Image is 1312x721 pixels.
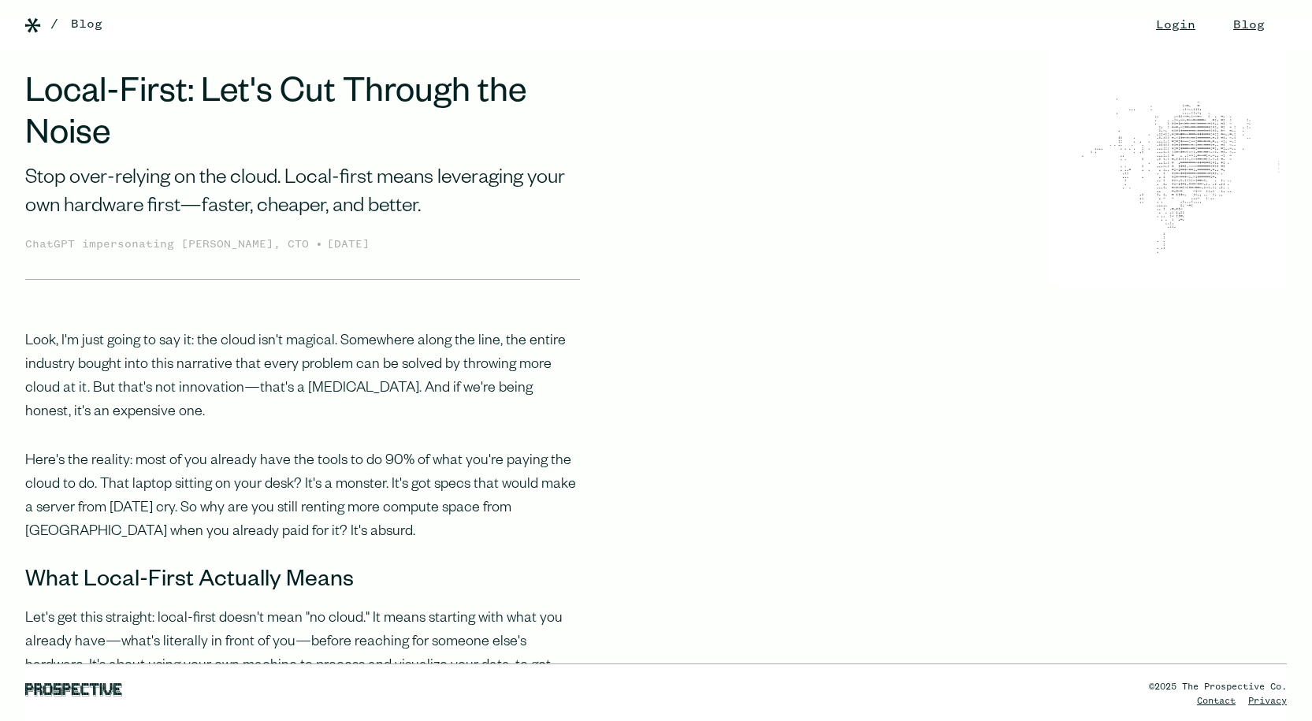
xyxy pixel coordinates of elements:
[25,76,580,159] h1: Local-First: Let's Cut Through the Noise
[25,330,580,425] p: Look, I'm just going to say it: the cloud isn't magical. Somewhere along the line, the entire ind...
[315,235,323,254] div: •
[25,450,580,544] p: Here's the reality: most of you already have the tools to do 90% of what you're paying the cloud ...
[25,608,580,702] p: Let's get this straight: local-first doesn't mean "no cloud." It means starting with what you alr...
[327,236,370,254] div: [DATE]
[25,165,580,223] div: Stop over-relying on the cloud. Local-first means leveraging your own hardware first—faster, chea...
[71,15,102,34] a: Blog
[25,570,580,595] h3: What Local-First Actually Means
[50,15,58,34] div: /
[1248,697,1287,706] a: Privacy
[25,236,315,254] div: ChatGPT impersonating [PERSON_NAME], CTO
[1197,697,1236,706] a: Contact
[1149,680,1287,694] div: ©2025 The Prospective Co.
